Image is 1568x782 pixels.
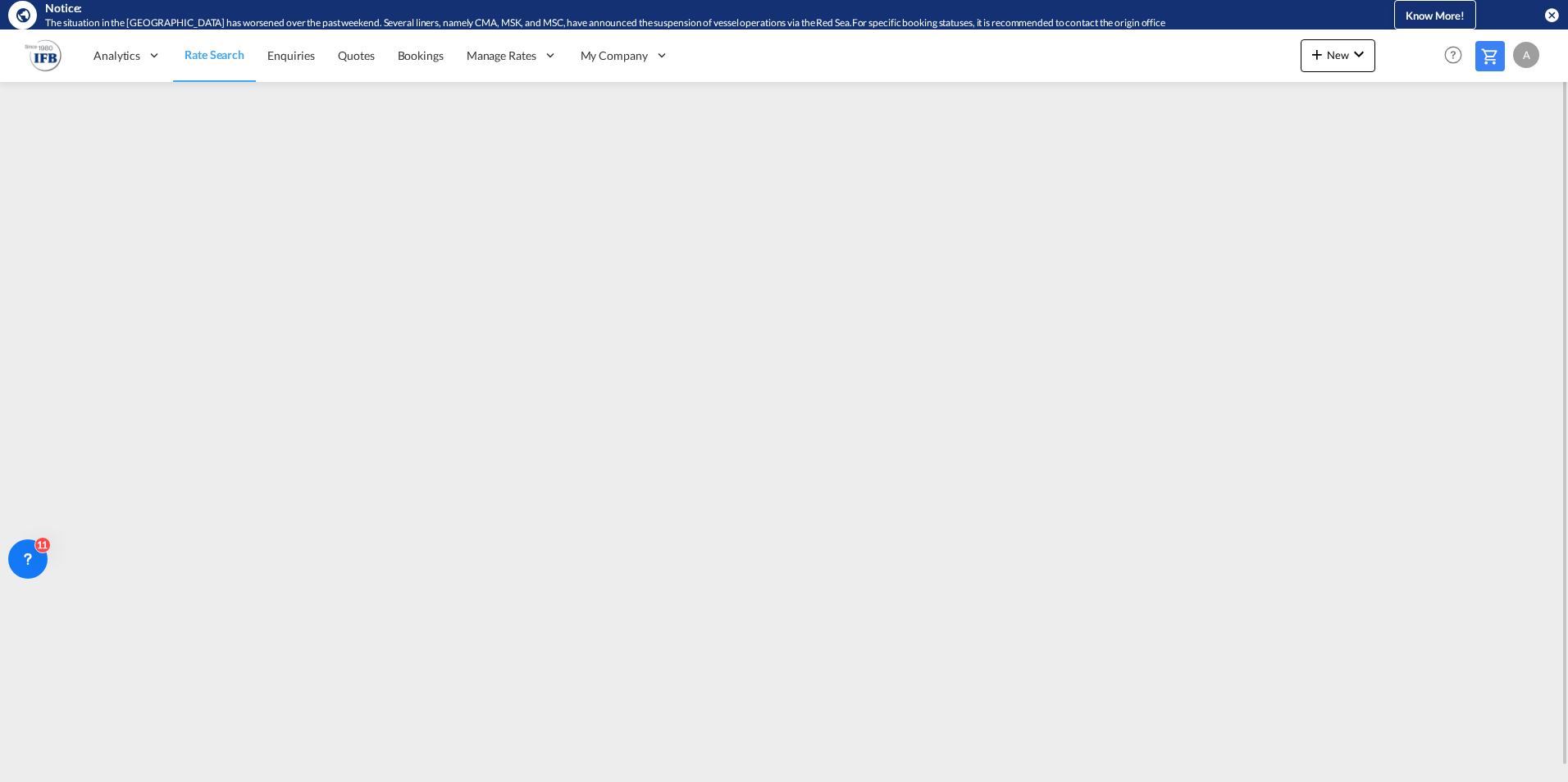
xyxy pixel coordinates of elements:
a: Rate Search [173,29,256,82]
md-icon: icon-chevron-down [1349,44,1369,64]
span: Rate Search [185,48,244,61]
img: b628ab10256c11eeb52753acbc15d091.png [25,37,62,74]
div: Analytics [82,29,173,82]
span: Manage Rates [467,48,536,64]
md-icon: icon-plus 400-fg [1307,44,1327,64]
button: icon-close-circle [1543,7,1560,23]
span: Enquiries [267,48,315,62]
span: My Company [581,48,648,64]
button: icon-plus 400-fgNewicon-chevron-down [1301,39,1375,72]
div: Help [1439,41,1475,70]
span: New [1307,48,1369,61]
a: Enquiries [256,29,326,82]
a: Quotes [326,29,385,82]
div: The situation in the Red Sea has worsened over the past weekend. Several liners, namely CMA, MSK,... [45,16,1327,30]
span: Know More! [1406,9,1465,22]
div: My Company [569,29,681,82]
a: Bookings [386,29,455,82]
span: Bookings [398,48,444,62]
span: Analytics [93,48,140,64]
md-icon: icon-earth [15,7,31,23]
span: Help [1439,41,1467,69]
span: Quotes [338,48,374,62]
div: Manage Rates [455,29,569,82]
div: A [1513,42,1539,68]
